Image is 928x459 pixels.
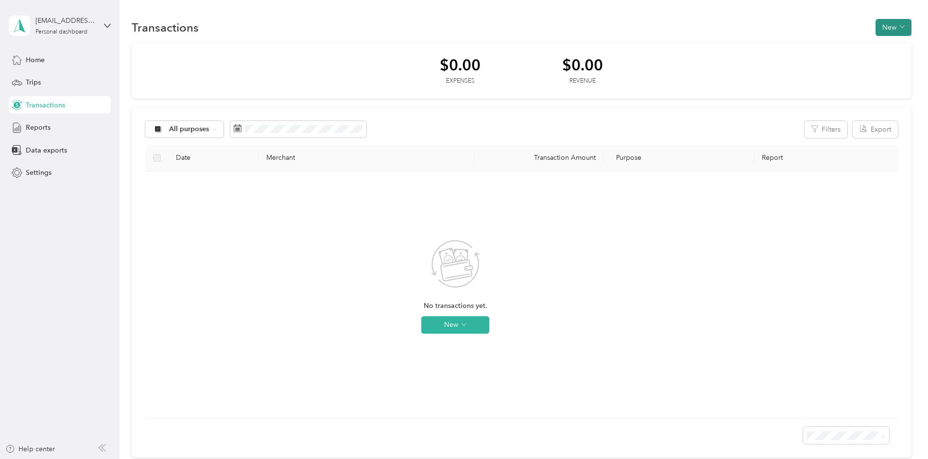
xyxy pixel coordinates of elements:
[26,145,67,155] span: Data exports
[26,100,65,110] span: Transactions
[853,121,898,138] button: Export
[26,55,45,65] span: Home
[562,77,603,85] div: Revenue
[421,316,489,334] button: New
[35,29,87,35] div: Personal dashboard
[474,145,603,171] th: Transaction Amount
[169,126,209,133] span: All purposes
[440,56,481,73] div: $0.00
[876,19,911,36] button: New
[562,56,603,73] div: $0.00
[132,22,199,33] h1: Transactions
[440,77,481,85] div: Expenses
[611,153,642,162] span: Purpose
[874,405,928,459] iframe: Everlance-gr Chat Button Frame
[258,145,474,171] th: Merchant
[754,145,898,171] th: Report
[424,301,487,311] span: No transactions yet.
[26,77,41,87] span: Trips
[26,122,51,133] span: Reports
[5,444,55,454] button: Help center
[35,16,96,26] div: [EMAIL_ADDRESS][DOMAIN_NAME]
[26,168,52,178] span: Settings
[168,145,258,171] th: Date
[805,121,847,138] button: Filters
